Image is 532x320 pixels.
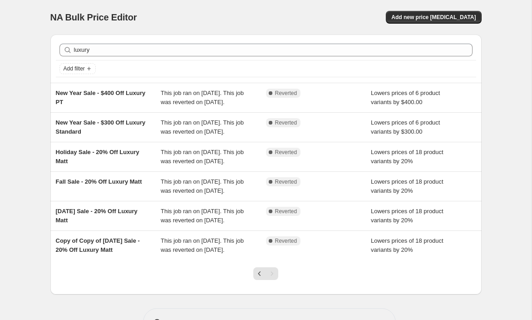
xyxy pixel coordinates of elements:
[161,178,244,194] span: This job ran on [DATE]. This job was reverted on [DATE].
[391,14,476,21] span: Add new price [MEDICAL_DATA]
[56,149,139,165] span: Holiday Sale - 20% Off Luxury Matt
[275,237,297,245] span: Reverted
[275,149,297,156] span: Reverted
[253,267,266,280] button: Previous
[56,119,146,135] span: New Year Sale - $300 Off Luxury Standard
[64,65,85,72] span: Add filter
[371,149,443,165] span: Lowers prices of 18 product variants by 20%
[161,119,244,135] span: This job ran on [DATE]. This job was reverted on [DATE].
[161,237,244,253] span: This job ran on [DATE]. This job was reverted on [DATE].
[50,12,137,22] span: NA Bulk Price Editor
[56,208,138,224] span: [DATE] Sale - 20% Off Luxury Matt
[56,237,140,253] span: Copy of Copy of [DATE] Sale - 20% Off Luxury Matt
[371,178,443,194] span: Lowers prices of 18 product variants by 20%
[275,119,297,126] span: Reverted
[371,237,443,253] span: Lowers prices of 18 product variants by 20%
[371,90,440,105] span: Lowers prices of 6 product variants by $400.00
[161,149,244,165] span: This job ran on [DATE]. This job was reverted on [DATE].
[275,178,297,185] span: Reverted
[56,90,146,105] span: New Year Sale - $400 Off Luxury PT
[275,90,297,97] span: Reverted
[161,90,244,105] span: This job ran on [DATE]. This job was reverted on [DATE].
[371,208,443,224] span: Lowers prices of 18 product variants by 20%
[161,208,244,224] span: This job ran on [DATE]. This job was reverted on [DATE].
[386,11,481,24] button: Add new price [MEDICAL_DATA]
[56,178,142,185] span: Fall Sale - 20% Off Luxury Matt
[371,119,440,135] span: Lowers prices of 6 product variants by $300.00
[275,208,297,215] span: Reverted
[253,267,278,280] nav: Pagination
[59,63,96,74] button: Add filter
